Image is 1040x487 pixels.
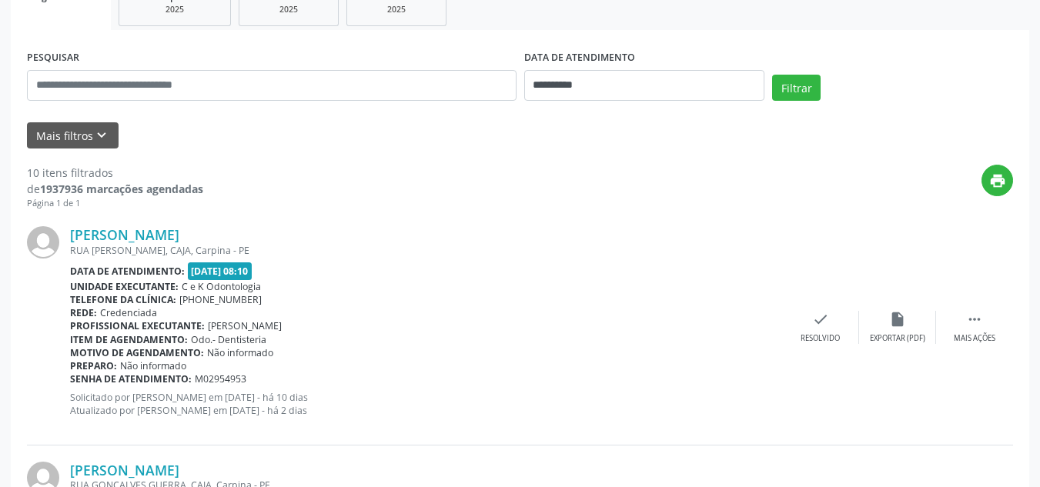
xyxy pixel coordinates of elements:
div: Exportar (PDF) [870,333,925,344]
span: Credenciada [100,306,157,319]
label: DATA DE ATENDIMENTO [524,46,635,70]
b: Profissional executante: [70,319,205,332]
span: Não informado [207,346,273,359]
b: Data de atendimento: [70,265,185,278]
strong: 1937936 marcações agendadas [40,182,203,196]
span: Odo.- Dentisteria [191,333,266,346]
div: 2025 [358,4,435,15]
i: print [989,172,1006,189]
i: insert_drive_file [889,311,906,328]
b: Item de agendamento: [70,333,188,346]
div: de [27,181,203,197]
b: Telefone da clínica: [70,293,176,306]
div: 2025 [250,4,327,15]
div: RUA [PERSON_NAME], CAJA, Carpina - PE [70,244,782,257]
button: print [981,165,1013,196]
span: M02954953 [195,372,246,385]
button: Filtrar [772,75,821,101]
span: Não informado [120,359,186,372]
img: img [27,226,59,259]
b: Preparo: [70,359,117,372]
i: check [812,311,829,328]
div: Mais ações [954,333,995,344]
div: 10 itens filtrados [27,165,203,181]
div: 2025 [130,4,219,15]
i: keyboard_arrow_down [93,127,110,144]
a: [PERSON_NAME] [70,226,179,243]
b: Unidade executante: [70,280,179,293]
i:  [966,311,983,328]
button: Mais filtroskeyboard_arrow_down [27,122,119,149]
a: [PERSON_NAME] [70,462,179,479]
div: Resolvido [801,333,840,344]
span: C e K Odontologia [182,280,261,293]
label: PESQUISAR [27,46,79,70]
span: [PHONE_NUMBER] [179,293,262,306]
b: Senha de atendimento: [70,372,192,385]
b: Rede: [70,306,97,319]
span: [PERSON_NAME] [208,319,282,332]
b: Motivo de agendamento: [70,346,204,359]
span: [DATE] 08:10 [188,262,252,280]
p: Solicitado por [PERSON_NAME] em [DATE] - há 10 dias Atualizado por [PERSON_NAME] em [DATE] - há 2... [70,391,782,417]
div: Página 1 de 1 [27,197,203,210]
